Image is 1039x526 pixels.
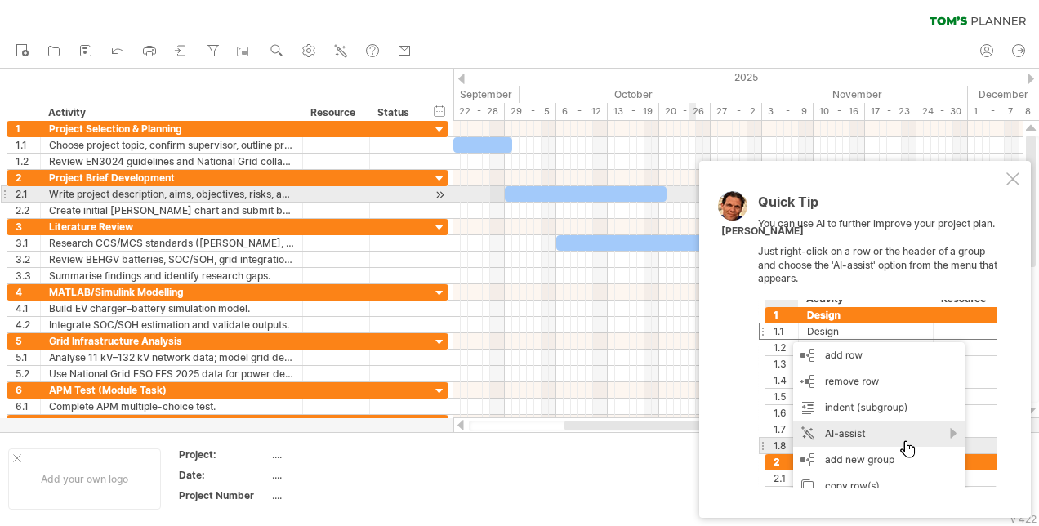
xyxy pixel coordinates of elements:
div: 20 - 26 [659,103,711,120]
div: 13 - 19 [608,103,659,120]
div: Research CCS/MCS standards ([PERSON_NAME], SAE J3271). [49,235,294,251]
div: October 2025 [519,86,747,103]
div: 24 - 30 [916,103,968,120]
div: Integrate SOC/SOH estimation and validate outputs. [49,317,294,332]
div: 4 [16,284,40,300]
div: 3 [16,219,40,234]
div: 3.2 [16,252,40,267]
div: 2.1 [16,186,40,202]
div: APM Test (Module Task) [49,382,294,398]
div: 5.1 [16,350,40,365]
div: 2.2 [16,203,40,218]
div: Resource [310,105,360,121]
div: 3.1 [16,235,40,251]
div: Analyse 11 kV–132 kV network data; model grid demand and connection. [49,350,294,365]
div: Quick Tip [758,195,1003,217]
div: Project Selection & Planning [49,121,294,136]
div: 3 - 9 [762,103,814,120]
div: Write project description, aims, objectives, risks, and cost. [49,186,294,202]
div: You can use AI to further improve your project plan. Just right-click on a row or the header of a... [758,195,1003,488]
div: Grid Infrastructure Analysis [49,333,294,349]
div: Add your own logo [8,448,161,510]
div: 4.1 [16,301,40,316]
div: Complete APM multiple-choice test. [49,399,294,414]
div: 5.2 [16,366,40,381]
div: 4.2 [16,317,40,332]
div: 1 - 7 [968,103,1019,120]
div: 7 [16,415,40,430]
div: Progress Review (Autumn) [49,415,294,430]
div: Status [377,105,413,121]
div: v 422 [1010,513,1037,525]
div: Create initial [PERSON_NAME] chart and submit brief by [DATE] (Wk 4). [49,203,294,218]
div: 6.1 [16,399,40,414]
div: 22 - 28 [453,103,505,120]
div: Activity [48,105,293,121]
div: scroll to activity [432,186,448,203]
div: Summarise findings and identify research gaps. [49,268,294,283]
div: 6 - 12 [556,103,608,120]
div: 27 - 2 [711,103,762,120]
div: 1.2 [16,154,40,169]
div: 17 - 23 [865,103,916,120]
div: Review BEHGV batteries, SOC/SOH, grid integration (IEEE, National Grid ESO). [49,252,294,267]
div: .... [272,468,409,482]
div: 3.3 [16,268,40,283]
div: 5 [16,333,40,349]
div: .... [272,448,409,461]
div: Use National Grid ESO FES 2025 data for power demand projections. [49,366,294,381]
div: [PERSON_NAME] [721,225,804,238]
div: 6 [16,382,40,398]
div: Project Brief Development [49,170,294,185]
div: MATLAB/Simulink Modelling [49,284,294,300]
div: Review EN3024 guidelines and National Grid collaboration details. [49,154,294,169]
div: Project: [179,448,269,461]
div: Choose project topic, confirm supervisor, outline project scope. [49,137,294,153]
div: Date: [179,468,269,482]
div: Project Number [179,488,269,502]
div: November 2025 [747,86,968,103]
div: 10 - 16 [814,103,865,120]
div: 1 [16,121,40,136]
div: 1.1 [16,137,40,153]
div: Build EV charger–battery simulation model. [49,301,294,316]
div: 29 - 5 [505,103,556,120]
div: 2 [16,170,40,185]
div: Literature Review [49,219,294,234]
div: .... [272,488,409,502]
